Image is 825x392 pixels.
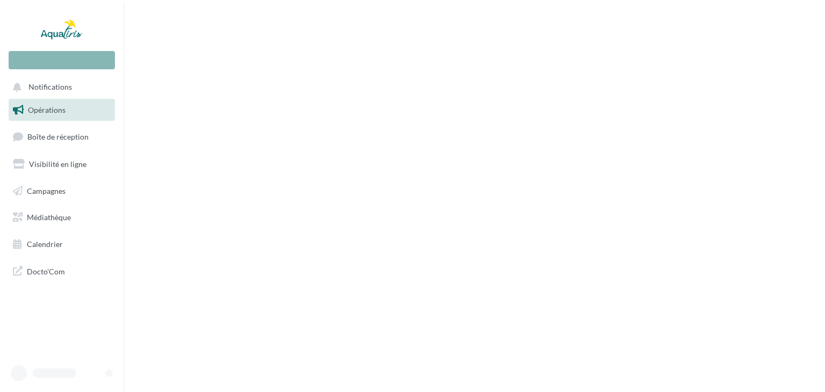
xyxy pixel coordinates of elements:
[6,233,117,256] a: Calendrier
[27,264,65,278] span: Docto'Com
[28,83,72,92] span: Notifications
[27,213,71,222] span: Médiathèque
[6,180,117,202] a: Campagnes
[6,125,117,148] a: Boîte de réception
[29,159,86,169] span: Visibilité en ligne
[28,105,66,114] span: Opérations
[27,239,63,249] span: Calendrier
[6,153,117,176] a: Visibilité en ligne
[9,51,115,69] div: Nouvelle campagne
[27,186,66,195] span: Campagnes
[6,206,117,229] a: Médiathèque
[27,132,89,141] span: Boîte de réception
[6,260,117,282] a: Docto'Com
[6,99,117,121] a: Opérations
